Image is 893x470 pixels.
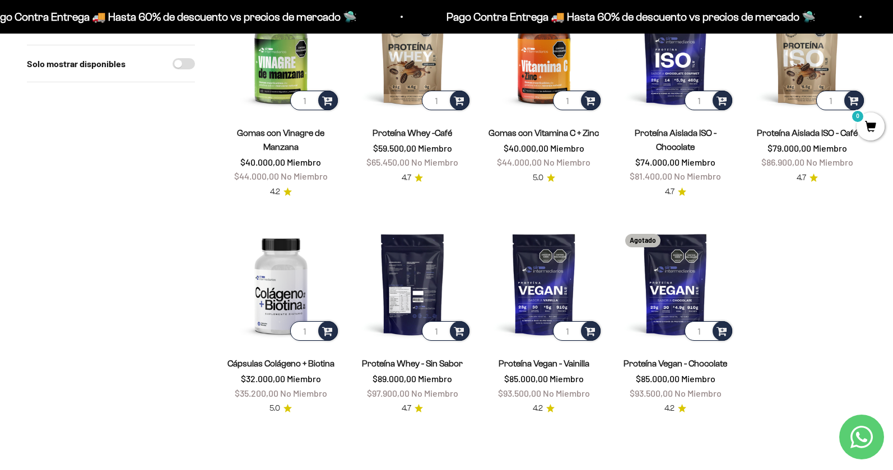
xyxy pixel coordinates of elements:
a: 4.74.7 de 5.0 estrellas [402,172,423,184]
span: 4.2 [270,186,280,198]
span: $74.000,00 [635,157,680,167]
span: 4.2 [533,402,543,415]
span: $44.000,00 [497,157,542,167]
span: No Miembro [806,157,853,167]
span: No Miembro [674,171,721,181]
span: $32.000,00 [241,373,285,384]
a: 4.74.7 de 5.0 estrellas [665,186,686,198]
a: Cápsulas Colágeno + Biotina [227,359,334,368]
span: $93.500,00 [498,388,541,398]
span: $81.400,00 [630,171,672,181]
span: $79.000,00 [768,143,811,153]
span: $85.000,00 [504,373,548,384]
a: 4.24.2 de 5.0 estrellas [533,402,555,415]
a: 4.74.7 de 5.0 estrellas [797,172,818,184]
span: Miembro [287,157,321,167]
a: 4.74.7 de 5.0 estrellas [402,402,423,415]
a: 4.24.2 de 5.0 estrellas [270,186,292,198]
span: No Miembro [280,388,327,398]
span: $40.000,00 [504,143,548,153]
a: 4.24.2 de 5.0 estrellas [664,402,686,415]
span: Miembro [418,143,452,153]
span: $97.900,00 [367,388,410,398]
a: 0 [857,121,885,134]
span: Miembro [681,157,715,167]
span: $89.000,00 [373,373,416,384]
span: No Miembro [411,157,458,167]
a: Proteína Whey -Café [373,128,452,138]
a: 5.05.0 de 5.0 estrellas [269,402,292,415]
label: Solo mostrar disponibles [27,57,125,71]
span: $35.200,00 [235,388,278,398]
span: Miembro [681,373,715,384]
span: 4.7 [402,402,411,415]
span: 4.7 [665,186,675,198]
p: Pago Contra Entrega 🚚 Hasta 60% de descuento vs precios de mercado 🛸 [335,8,704,26]
a: Proteína Aislada ISO - Café [757,128,858,138]
span: No Miembro [543,157,590,167]
a: 5.05.0 de 5.0 estrellas [533,172,555,184]
a: Gomas con Vinagre de Manzana [237,128,324,152]
span: 4.7 [797,172,806,184]
span: No Miembro [543,388,590,398]
a: Proteína Vegan - Chocolate [624,359,727,368]
span: 4.7 [402,172,411,184]
span: 4.2 [664,402,675,415]
span: Miembro [287,373,321,384]
span: No Miembro [281,171,328,181]
span: Miembro [550,373,584,384]
span: $40.000,00 [240,157,285,167]
a: Proteína Vegan - Vainilla [499,359,589,368]
span: Miembro [418,373,452,384]
span: $59.500,00 [373,143,416,153]
span: 5.0 [269,402,280,415]
span: Miembro [550,143,584,153]
span: $93.500,00 [630,388,673,398]
span: Miembro [813,143,847,153]
a: Proteína Whey - Sin Sabor [362,359,463,368]
a: Gomas con Vitamina C + Zinc [489,128,599,138]
a: Proteína Aislada ISO - Chocolate [635,128,717,152]
span: $85.000,00 [636,373,680,384]
span: $65.450,00 [366,157,410,167]
span: No Miembro [411,388,458,398]
img: Proteína Whey - Sin Sabor [354,225,472,343]
mark: 0 [851,110,864,123]
span: No Miembro [675,388,722,398]
span: $44.000,00 [234,171,279,181]
span: $86.900,00 [761,157,804,167]
span: 5.0 [533,172,543,184]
